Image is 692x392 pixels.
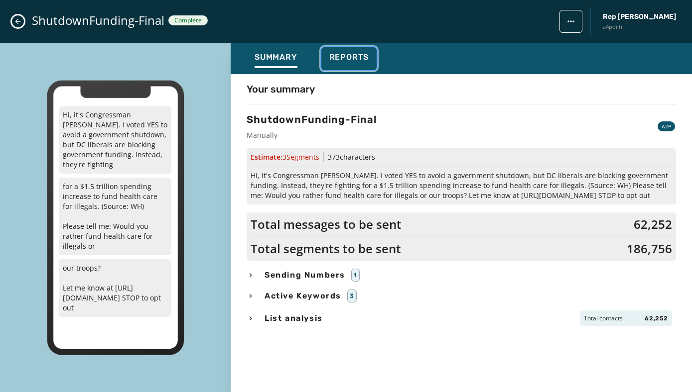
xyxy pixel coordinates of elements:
p: our troops? Let me know at [URL][DOMAIN_NAME] STOP to opt out [59,259,171,317]
button: Active Keywords3 [247,290,676,302]
span: Complete [174,16,202,24]
span: 373 characters [328,152,375,162]
span: 3 Segment s [282,152,319,162]
span: Total contacts [584,314,623,322]
span: Summary [255,52,297,62]
div: 3 [347,290,357,302]
button: Summary [247,47,305,70]
p: Hi, it's Congressman [PERSON_NAME]. I voted YES to avoid a government shutdown, but DC liberals a... [59,106,171,174]
span: Rep [PERSON_NAME] [603,12,676,22]
span: Sending Numbers [263,269,347,281]
h3: ShutdownFunding-Final [247,112,377,126]
div: 1 [351,269,360,282]
span: a4pdijfr [603,23,676,31]
span: Estimate: [251,152,319,162]
span: Total segments to be sent [251,241,401,257]
span: Active Keywords [263,290,343,302]
span: Hi, it's Congressman [PERSON_NAME]. I voted YES to avoid a government shutdown, but DC liberals a... [251,171,672,200]
span: Reports [329,52,369,62]
p: for a $1.5 trillion spending increase to fund health care for illegals. (Source: WH) Please tell ... [59,178,171,255]
span: ShutdownFunding-Final [32,12,164,28]
button: broadcast action menu [559,10,582,33]
span: List analysis [263,312,325,324]
span: Manually [247,130,377,140]
div: A2P [658,121,675,131]
span: 186,756 [627,241,672,257]
span: 62,252 [634,216,672,232]
button: Reports [321,47,377,70]
h4: Your summary [247,82,315,96]
span: Total messages to be sent [251,216,402,232]
button: List analysisTotal contacts62,252 [247,310,676,326]
span: 62,252 [645,314,668,322]
button: Sending Numbers1 [247,269,676,282]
